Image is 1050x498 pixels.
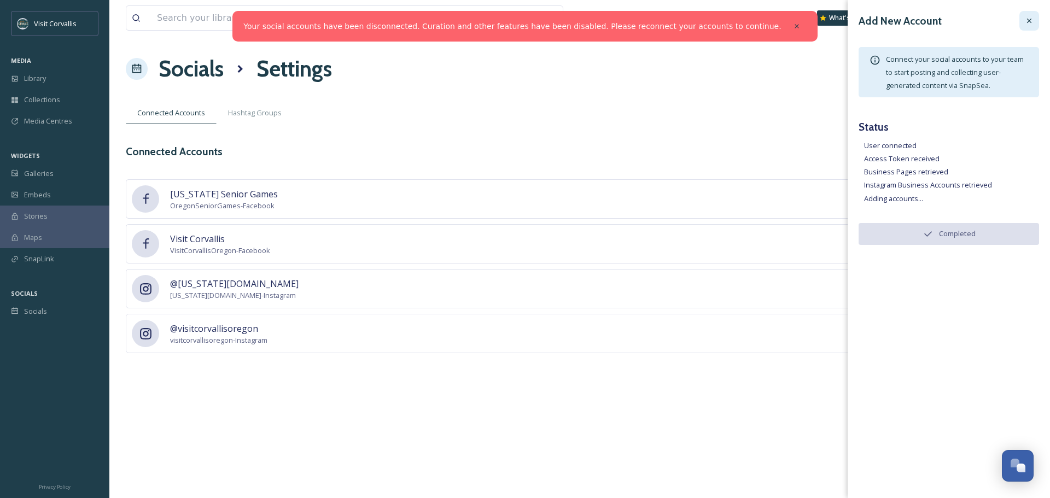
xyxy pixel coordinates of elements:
h5: Status [859,119,1039,135]
h3: Connected Accounts [126,144,223,160]
span: MEDIA [11,56,31,65]
span: visitcorvallisoregon - Instagram [170,335,267,345]
a: What's New [817,10,872,26]
span: Stories [24,211,48,221]
span: Library [24,73,46,84]
span: Hashtag Groups [228,108,282,118]
h3: Add New Account [859,13,942,29]
span: Socials [24,306,47,317]
span: SnapLink [24,254,54,264]
input: Search your library [151,6,474,30]
span: Galleries [24,168,54,179]
span: WIDGETS [11,151,40,160]
a: Privacy Policy [39,479,71,493]
span: Media Centres [24,116,72,126]
a: Socials [159,52,224,85]
a: View all files [493,7,557,28]
li: User connected [864,140,1039,151]
span: Maps [24,232,42,243]
li: Access Token received [864,154,1039,164]
span: [US_STATE] Senior Games [170,188,278,201]
span: @visitcorvallisoregon [170,322,267,335]
li: Adding accounts... [864,194,1039,204]
img: visit-corvallis-badge-dark-blue-orange%281%29.png [17,18,28,29]
span: OregonSeniorGames - Facebook [170,201,278,211]
button: Completed [859,223,1039,245]
a: Your social accounts have been disconnected. Curation and other features have been disabled. Plea... [243,21,781,32]
span: Visit Corvallis [170,232,270,245]
li: Business Pages retrieved [864,167,1039,177]
span: Connect your social accounts to your team to start posting and collecting user-generated content ... [886,54,1024,90]
li: Instagram Business Accounts retrieved [864,180,1039,190]
span: VisitCorvallisOregon - Facebook [170,245,270,256]
h1: Settings [256,52,332,85]
span: Embeds [24,190,51,200]
button: Open Chat [1002,450,1034,482]
span: Collections [24,95,60,105]
span: [US_STATE][DOMAIN_NAME] - Instagram [170,290,299,301]
span: Privacy Policy [39,483,71,490]
span: Visit Corvallis [34,19,77,28]
span: @[US_STATE][DOMAIN_NAME] [170,277,299,290]
span: Connected Accounts [137,108,205,118]
span: SOCIALS [11,289,38,297]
